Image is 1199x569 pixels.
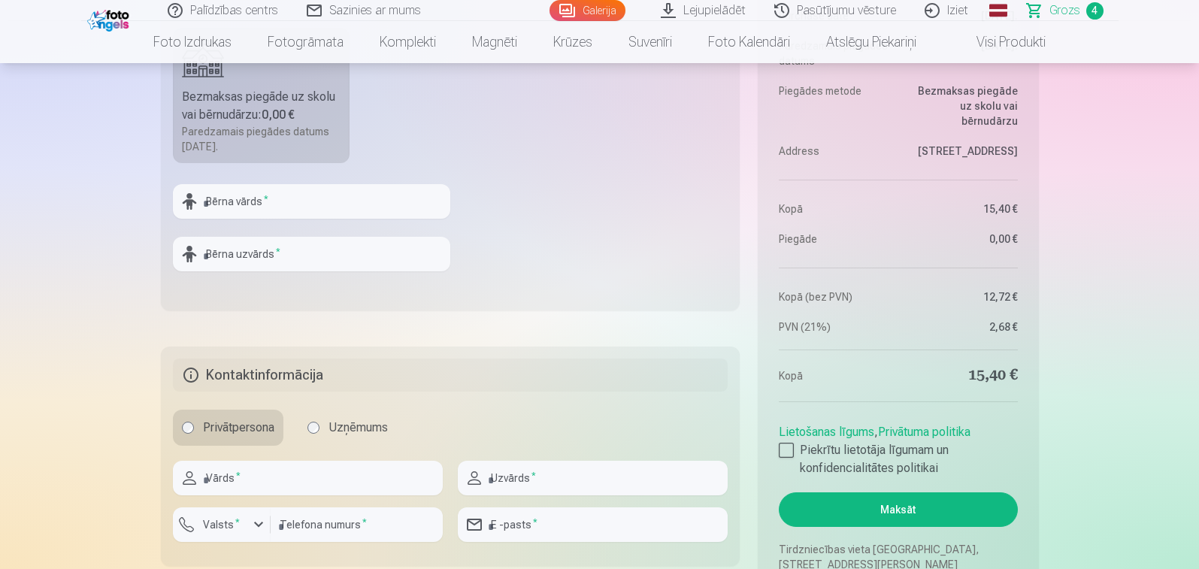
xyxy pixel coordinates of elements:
dd: 15,40 € [906,365,1018,386]
dt: Kopā [779,201,891,216]
span: 4 [1086,2,1104,20]
dd: Bezmaksas piegāde uz skolu vai bērnudārzu [906,83,1018,129]
dd: 0,00 € [906,232,1018,247]
input: Privātpersona [182,422,194,434]
dd: 2,68 € [906,319,1018,334]
button: Valsts* [173,507,271,542]
dd: 12,72 € [906,289,1018,304]
a: Magnēti [454,21,535,63]
dd: 15,40 € [906,201,1018,216]
dt: Piegādes metode [779,83,891,129]
span: Grozs [1049,2,1080,20]
a: Komplekti [362,21,454,63]
div: Paredzamais piegādes datums [DATE]. [182,124,341,154]
label: Piekrītu lietotāja līgumam un konfidencialitātes politikai [779,441,1017,477]
a: Foto kalendāri [690,21,808,63]
b: 0,00 € [262,107,295,122]
a: Foto izdrukas [135,21,250,63]
a: Fotogrāmata [250,21,362,63]
a: Visi produkti [934,21,1064,63]
div: Bezmaksas piegāde uz skolu vai bērnudārzu : [182,88,341,124]
button: Maksāt [779,492,1017,527]
input: Uzņēmums [307,422,319,434]
a: Atslēgu piekariņi [808,21,934,63]
a: Privātuma politika [878,425,970,439]
img: /fa1 [87,6,133,32]
dt: Piegāde [779,232,891,247]
a: Krūzes [535,21,610,63]
label: Uzņēmums [298,410,397,446]
dd: [STREET_ADDRESS] [906,144,1018,159]
h5: Kontaktinformācija [173,359,728,392]
label: Valsts [197,517,246,532]
label: Privātpersona [173,410,283,446]
dt: Address [779,144,891,159]
dt: PVN (21%) [779,319,891,334]
a: Lietošanas līgums [779,425,874,439]
a: Suvenīri [610,21,690,63]
dt: Kopā (bez PVN) [779,289,891,304]
div: , [779,417,1017,477]
dt: Kopā [779,365,891,386]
